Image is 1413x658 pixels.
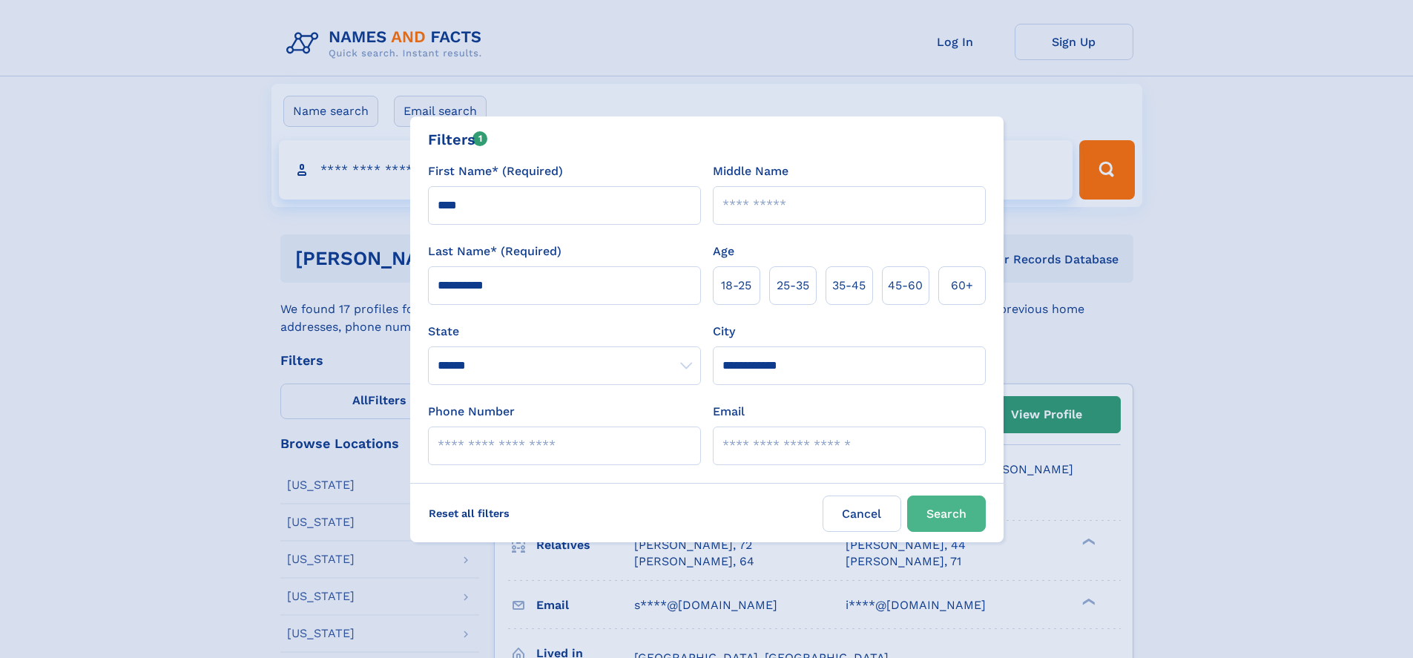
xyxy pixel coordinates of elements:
[428,128,488,151] div: Filters
[713,323,735,340] label: City
[713,243,734,260] label: Age
[713,162,788,180] label: Middle Name
[907,496,986,532] button: Search
[713,403,745,421] label: Email
[951,277,973,295] span: 60+
[419,496,519,531] label: Reset all filters
[721,277,751,295] span: 18‑25
[777,277,809,295] span: 25‑35
[428,403,515,421] label: Phone Number
[428,243,561,260] label: Last Name* (Required)
[428,323,701,340] label: State
[832,277,866,295] span: 35‑45
[823,496,901,532] label: Cancel
[428,162,563,180] label: First Name* (Required)
[888,277,923,295] span: 45‑60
